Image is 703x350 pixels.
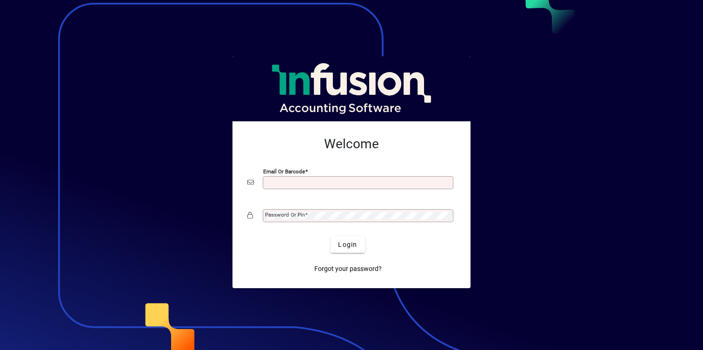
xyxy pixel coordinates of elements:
[314,264,382,274] span: Forgot your password?
[263,168,305,175] mat-label: Email or Barcode
[311,260,385,277] a: Forgot your password?
[338,240,357,250] span: Login
[247,136,456,152] h2: Welcome
[331,236,365,253] button: Login
[265,211,305,218] mat-label: Password or Pin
